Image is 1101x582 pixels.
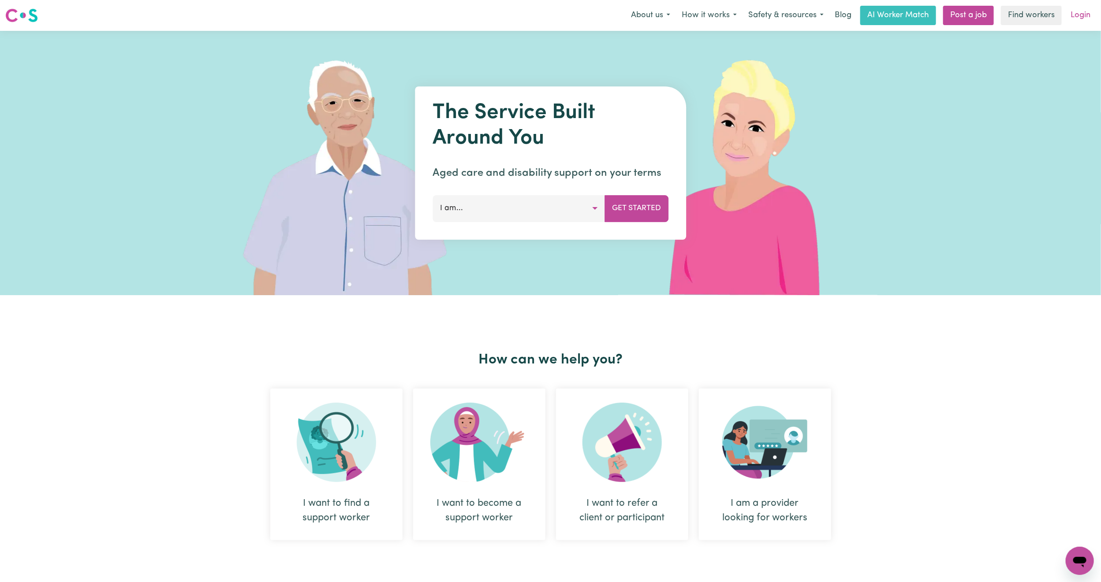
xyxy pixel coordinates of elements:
[1066,547,1094,575] iframe: Button to launch messaging window, conversation in progress
[860,6,936,25] a: AI Worker Match
[430,403,528,482] img: Become Worker
[556,389,688,540] div: I want to refer a client or participant
[722,403,808,482] img: Provider
[5,7,38,23] img: Careseekers logo
[270,389,403,540] div: I want to find a support worker
[605,195,668,222] button: Get Started
[291,496,381,525] div: I want to find a support worker
[577,496,667,525] div: I want to refer a client or participant
[433,165,668,181] p: Aged care and disability support on your terms
[297,403,376,482] img: Search
[433,195,605,222] button: I am...
[582,403,662,482] img: Refer
[625,6,676,25] button: About us
[943,6,994,25] a: Post a job
[743,6,829,25] button: Safety & resources
[699,389,831,540] div: I am a provider looking for workers
[720,496,810,525] div: I am a provider looking for workers
[434,496,524,525] div: I want to become a support worker
[265,352,836,368] h2: How can we help you?
[5,5,38,26] a: Careseekers logo
[1001,6,1062,25] a: Find workers
[1065,6,1096,25] a: Login
[413,389,545,540] div: I want to become a support worker
[433,100,668,151] h1: The Service Built Around You
[676,6,743,25] button: How it works
[829,6,857,25] a: Blog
